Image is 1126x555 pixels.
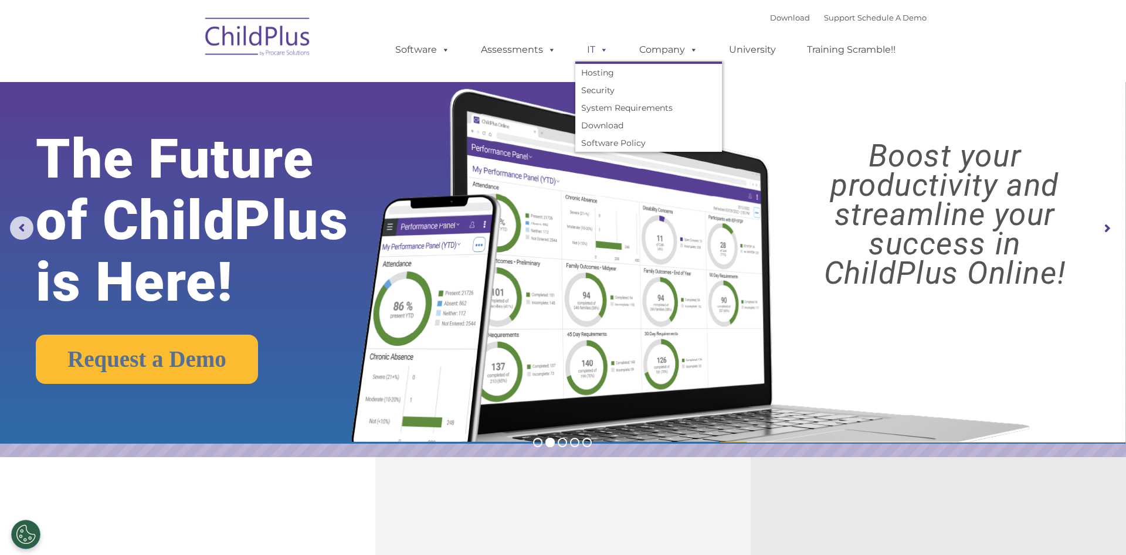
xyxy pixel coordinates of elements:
a: Assessments [469,38,568,62]
a: Software [384,38,462,62]
a: Schedule A Demo [857,13,927,22]
font: | [770,13,927,22]
a: Company [628,38,710,62]
a: Security [575,81,722,99]
rs-layer: Boost your productivity and streamline your success in ChildPlus Online! [778,141,1112,288]
button: Cookies Settings [11,520,40,549]
a: Hosting [575,64,722,81]
rs-layer: The Future of ChildPlus is Here! [36,128,395,313]
a: Software Policy [575,134,722,152]
img: ChildPlus by Procare Solutions [199,9,317,68]
a: Support [824,13,855,22]
a: Request a Demo [36,335,258,384]
a: University [717,38,788,62]
iframe: Chat Widget [934,428,1126,555]
a: IT [575,38,620,62]
span: Phone number [163,125,213,134]
a: Training Scramble!! [795,38,907,62]
a: System Requirements [575,99,722,117]
a: Download [770,13,810,22]
a: Download [575,117,722,134]
span: Last name [163,77,199,86]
